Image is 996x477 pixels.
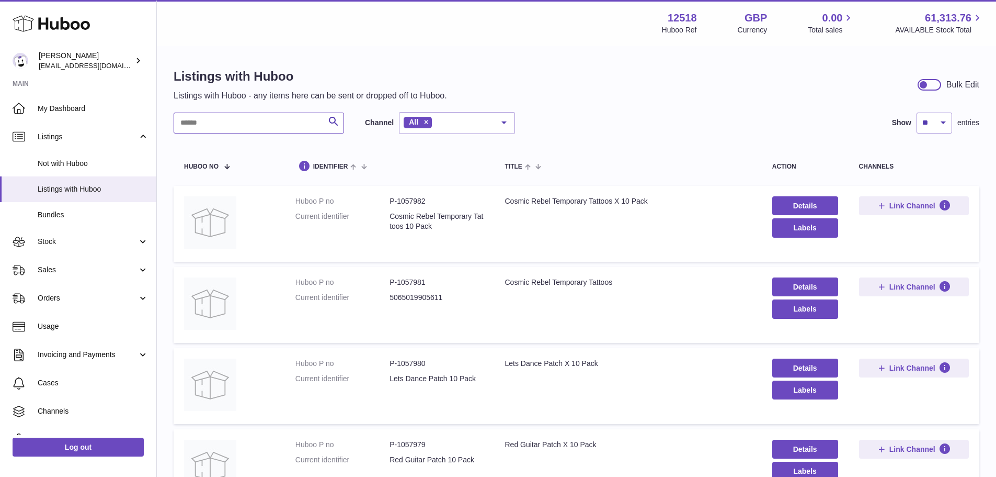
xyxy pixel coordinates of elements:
dd: 5065019905611 [390,293,484,303]
div: Currency [738,25,768,35]
div: Lets Dance Patch X 10 Pack [505,359,751,369]
span: All [409,118,418,126]
dd: Cosmic Rebel Temporary Tattoos 10 Pack [390,212,484,231]
span: 0.00 [822,11,843,25]
span: entries [957,118,979,128]
img: Lets Dance Patch X 10 Pack [184,359,236,411]
span: identifier [313,163,348,170]
span: Orders [38,293,138,303]
a: Details [772,196,838,215]
button: Labels [772,381,838,400]
span: Sales [38,265,138,275]
label: Channel [365,118,394,128]
dt: Huboo P no [295,359,390,369]
span: title [505,163,522,170]
p: Listings with Huboo - any items here can be sent or dropped off to Huboo. [174,90,447,102]
div: Huboo Ref [662,25,697,35]
span: Listings [38,132,138,142]
dt: Current identifier [295,212,390,231]
a: 61,313.76 AVAILABLE Stock Total [895,11,983,35]
dt: Current identifier [295,455,390,465]
span: Link Channel [889,363,935,373]
button: Labels [772,299,838,318]
a: Details [772,359,838,378]
button: Link Channel [859,359,969,378]
span: Total sales [808,25,854,35]
dt: Huboo P no [295,278,390,287]
dd: P-1057980 [390,359,484,369]
span: Stock [38,237,138,247]
a: 0.00 Total sales [808,11,854,35]
dt: Current identifier [295,293,390,303]
span: Huboo no [184,163,219,170]
span: Listings with Huboo [38,184,148,194]
span: My Dashboard [38,104,148,114]
div: Red Guitar Patch X 10 Pack [505,440,751,450]
a: Details [772,278,838,296]
dd: P-1057979 [390,440,484,450]
div: action [772,163,838,170]
span: AVAILABLE Stock Total [895,25,983,35]
span: Link Channel [889,282,935,292]
span: Settings [38,435,148,445]
span: 61,313.76 [925,11,971,25]
dd: P-1057982 [390,196,484,206]
dd: Lets Dance Patch 10 Pack [390,374,484,384]
img: internalAdmin-12518@internal.huboo.com [13,53,28,69]
span: Invoicing and Payments [38,350,138,360]
span: Link Channel [889,201,935,210]
button: Link Channel [859,278,969,296]
dt: Current identifier [295,374,390,384]
dt: Huboo P no [295,440,390,450]
dt: Huboo P no [295,196,390,206]
span: [EMAIL_ADDRESS][DOMAIN_NAME] [39,61,154,70]
a: Details [772,440,838,459]
div: Bulk Edit [946,79,979,91]
span: Channels [38,406,148,416]
div: channels [859,163,969,170]
button: Link Channel [859,196,969,215]
span: Usage [38,321,148,331]
strong: 12518 [668,11,697,25]
dd: P-1057981 [390,278,484,287]
span: Bundles [38,210,148,220]
span: Cases [38,378,148,388]
h1: Listings with Huboo [174,68,447,85]
div: Cosmic Rebel Temporary Tattoos X 10 Pack [505,196,751,206]
span: Not with Huboo [38,159,148,169]
label: Show [892,118,911,128]
strong: GBP [745,11,767,25]
div: [PERSON_NAME] [39,51,133,71]
a: Log out [13,438,144,457]
button: Link Channel [859,440,969,459]
img: Cosmic Rebel Temporary Tattoos X 10 Pack [184,196,236,249]
img: Cosmic Rebel Temporary Tattoos [184,278,236,330]
button: Labels [772,218,838,237]
dd: Red Guitar Patch 10 Pack [390,455,484,465]
span: Link Channel [889,445,935,454]
div: Cosmic Rebel Temporary Tattoos [505,278,751,287]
